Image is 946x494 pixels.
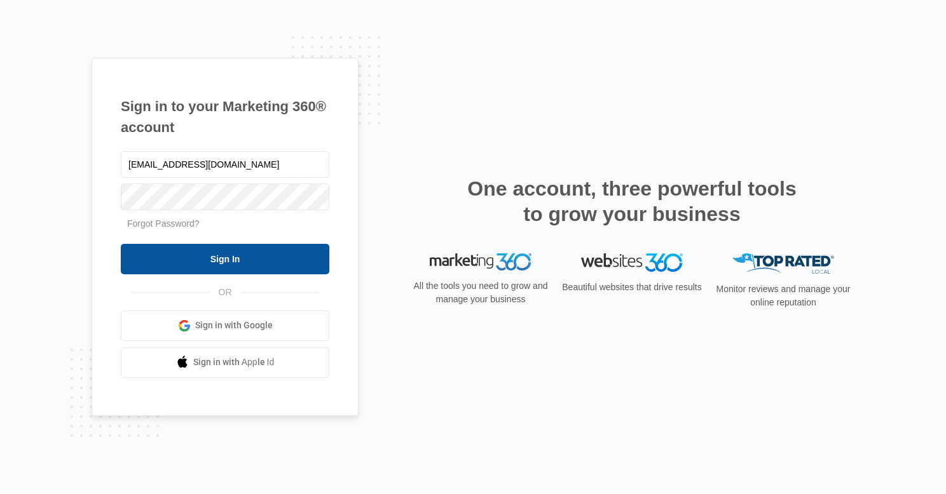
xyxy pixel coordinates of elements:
[581,253,683,272] img: Websites 360
[430,253,531,271] img: Marketing 360
[463,176,800,227] h2: One account, three powerful tools to grow your business
[561,281,703,294] p: Beautiful websites that drive results
[712,283,854,309] p: Monitor reviews and manage your online reputation
[210,286,241,299] span: OR
[409,279,552,306] p: All the tools you need to grow and manage your business
[195,319,273,332] span: Sign in with Google
[121,96,329,138] h1: Sign in to your Marketing 360® account
[732,253,834,274] img: Top Rated Local
[121,310,329,341] a: Sign in with Google
[127,218,200,229] a: Forgot Password?
[193,356,275,369] span: Sign in with Apple Id
[121,347,329,378] a: Sign in with Apple Id
[121,151,329,178] input: Email
[121,244,329,274] input: Sign In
